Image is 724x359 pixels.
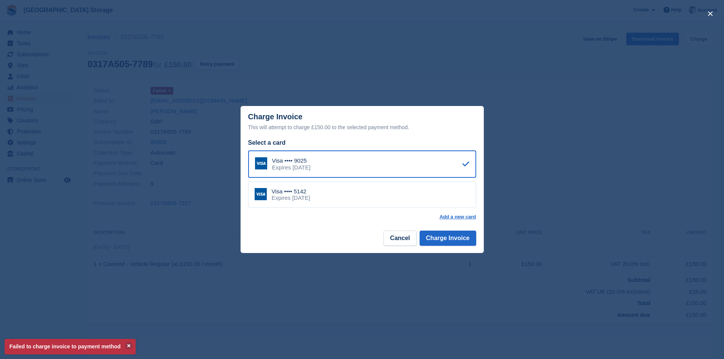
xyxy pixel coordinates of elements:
button: Cancel [383,231,416,246]
div: Expires [DATE] [272,195,310,201]
button: Charge Invoice [420,231,476,246]
button: close [704,8,716,20]
p: Failed to charge invoice to payment method [5,339,136,354]
div: This will attempt to charge £150.00 to the selected payment method. [248,123,476,132]
div: Select a card [248,138,476,147]
a: Add a new card [439,214,476,220]
div: Expires [DATE] [272,164,311,171]
div: Visa •••• 5142 [272,188,310,195]
img: Visa Logo [255,188,267,200]
div: Visa •••• 9025 [272,157,311,164]
img: Visa Logo [255,157,267,169]
div: Charge Invoice [248,112,476,132]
